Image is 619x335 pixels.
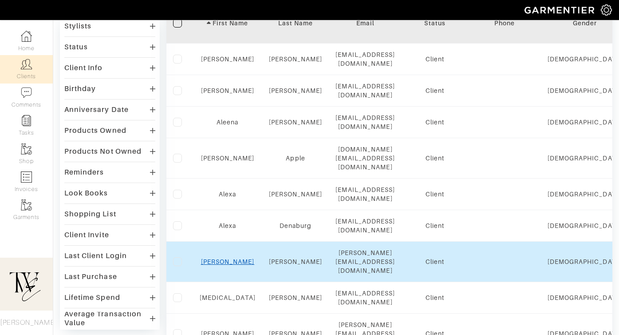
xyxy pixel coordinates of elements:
a: [PERSON_NAME] [269,87,323,94]
a: Alexa [219,191,236,198]
img: gear-icon-white-bd11855cb880d31180b6d7d6211b90ccbf57a29d726f0c71d8c61bd08dd39cc2.png [601,4,612,16]
div: [EMAIL_ADDRESS][DOMAIN_NAME] [335,217,395,235]
div: Reminders [64,168,104,177]
div: Client [408,221,461,230]
div: Client [408,86,461,95]
div: [EMAIL_ADDRESS][DOMAIN_NAME] [335,50,395,68]
div: Client [408,190,461,199]
a: [PERSON_NAME] [201,87,255,94]
div: Anniversary Date [64,105,129,114]
div: Shopping List [64,210,116,219]
a: [PERSON_NAME] [201,56,255,63]
div: Lifetime Spend [64,293,120,302]
div: [EMAIL_ADDRESS][DOMAIN_NAME] [335,289,395,307]
div: Phone [475,19,534,28]
div: [PERSON_NAME][EMAIL_ADDRESS][DOMAIN_NAME] [335,248,395,275]
div: Stylists [64,22,91,31]
img: garmentier-logo-header-white-b43fb05a5012e4ada735d5af1a66efaba907eab6374d6393d1fbf88cb4ef424d.png [520,2,601,18]
div: Email [335,19,395,28]
a: [PERSON_NAME] [201,258,255,265]
div: [EMAIL_ADDRESS][DOMAIN_NAME] [335,113,395,131]
div: Client [408,118,461,127]
div: Client Info [64,64,103,72]
div: Last Client Login [64,251,127,260]
div: Status [64,43,88,52]
div: Client Invite [64,231,109,239]
div: First Name [200,19,256,28]
div: Client [408,293,461,302]
img: orders-icon-0abe47150d42831381b5fb84f609e132dff9fe21cb692f30cb5eec754e2cba89.png [21,171,32,183]
a: Apple [286,155,305,162]
img: comment-icon-a0a6a9ef722e966f86d9cbdc48e553b5cf19dbc54f86b18d962a5391bc8f6eb6.png [21,87,32,98]
th: Toggle SortBy [402,3,468,44]
a: [PERSON_NAME] [269,56,323,63]
a: Denaburg [280,222,311,229]
img: reminder-icon-8004d30b9f0a5d33ae49ab947aed9ed385cf756f9e5892f1edd6e32f2345188e.png [21,115,32,126]
div: [EMAIL_ADDRESS][DOMAIN_NAME] [335,185,395,203]
a: Alexa [219,222,236,229]
a: Aleena [217,119,238,126]
div: Client [408,154,461,163]
img: clients-icon-6bae9207a08558b7cb47a8932f037763ab4055f8c8b6bfacd5dc20c3e0201464.png [21,59,32,70]
div: Products Owned [64,126,126,135]
a: [PERSON_NAME] [269,191,323,198]
a: [PERSON_NAME] [201,155,255,162]
div: Average Transaction Value [64,310,150,327]
div: Look Books [64,189,108,198]
a: [PERSON_NAME] [269,258,323,265]
a: [PERSON_NAME] [269,294,323,301]
a: [MEDICAL_DATA] [200,294,256,301]
img: garments-icon-b7da505a4dc4fd61783c78ac3ca0ef83fa9d6f193b1c9dc38574b1d14d53ca28.png [21,144,32,155]
div: [DOMAIN_NAME][EMAIL_ADDRESS][DOMAIN_NAME] [335,145,395,171]
th: Toggle SortBy [262,3,329,44]
div: [EMAIL_ADDRESS][DOMAIN_NAME] [335,82,395,100]
img: dashboard-icon-dbcd8f5a0b271acd01030246c82b418ddd0df26cd7fceb0bd07c9910d44c42f6.png [21,31,32,42]
th: Toggle SortBy [193,3,262,44]
div: Last Purchase [64,272,117,281]
div: Client [408,55,461,64]
div: Last Name [269,19,323,28]
div: Status [408,19,461,28]
div: Client [408,257,461,266]
a: [PERSON_NAME] [269,119,323,126]
div: Products Not Owned [64,147,142,156]
img: garments-icon-b7da505a4dc4fd61783c78ac3ca0ef83fa9d6f193b1c9dc38574b1d14d53ca28.png [21,199,32,211]
div: Birthday [64,84,96,93]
